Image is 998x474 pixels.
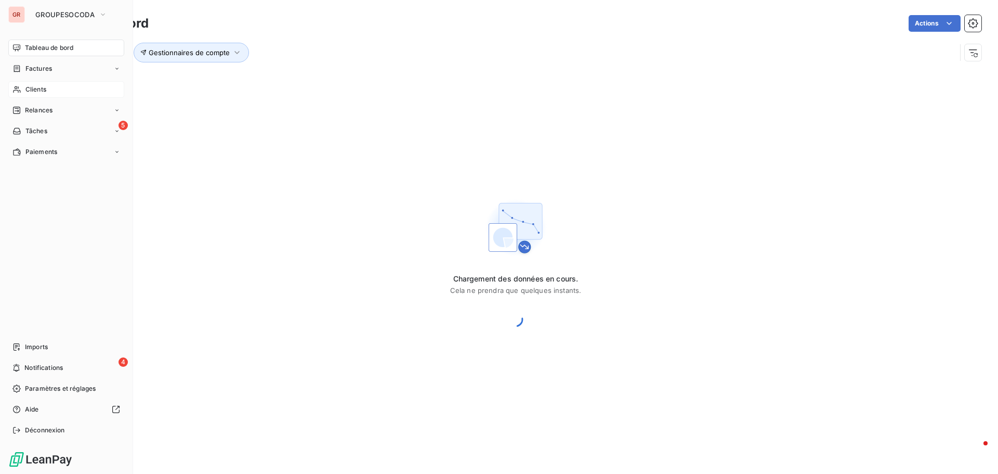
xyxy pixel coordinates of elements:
span: 4 [119,357,128,367]
span: Clients [25,85,46,94]
span: Gestionnaires de compte [149,48,230,57]
iframe: Intercom live chat [963,439,988,464]
span: Imports [25,342,48,352]
span: Déconnexion [25,426,65,435]
span: Tableau de bord [25,43,73,53]
span: GROUPESOCODA [35,10,95,19]
button: Actions [909,15,961,32]
a: Aide [8,401,124,418]
span: Cela ne prendra que quelques instants. [450,286,582,294]
button: Gestionnaires de compte [134,43,249,62]
span: Paiements [25,147,57,157]
div: GR [8,6,25,23]
span: Relances [25,106,52,115]
span: Aide [25,405,39,414]
img: First time [482,195,549,261]
span: Chargement des données en cours. [450,274,582,284]
span: Factures [25,64,52,73]
span: Paramètres et réglages [25,384,96,393]
span: 5 [119,121,128,130]
img: Logo LeanPay [8,451,73,468]
span: Notifications [24,363,63,373]
span: Tâches [25,126,47,136]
